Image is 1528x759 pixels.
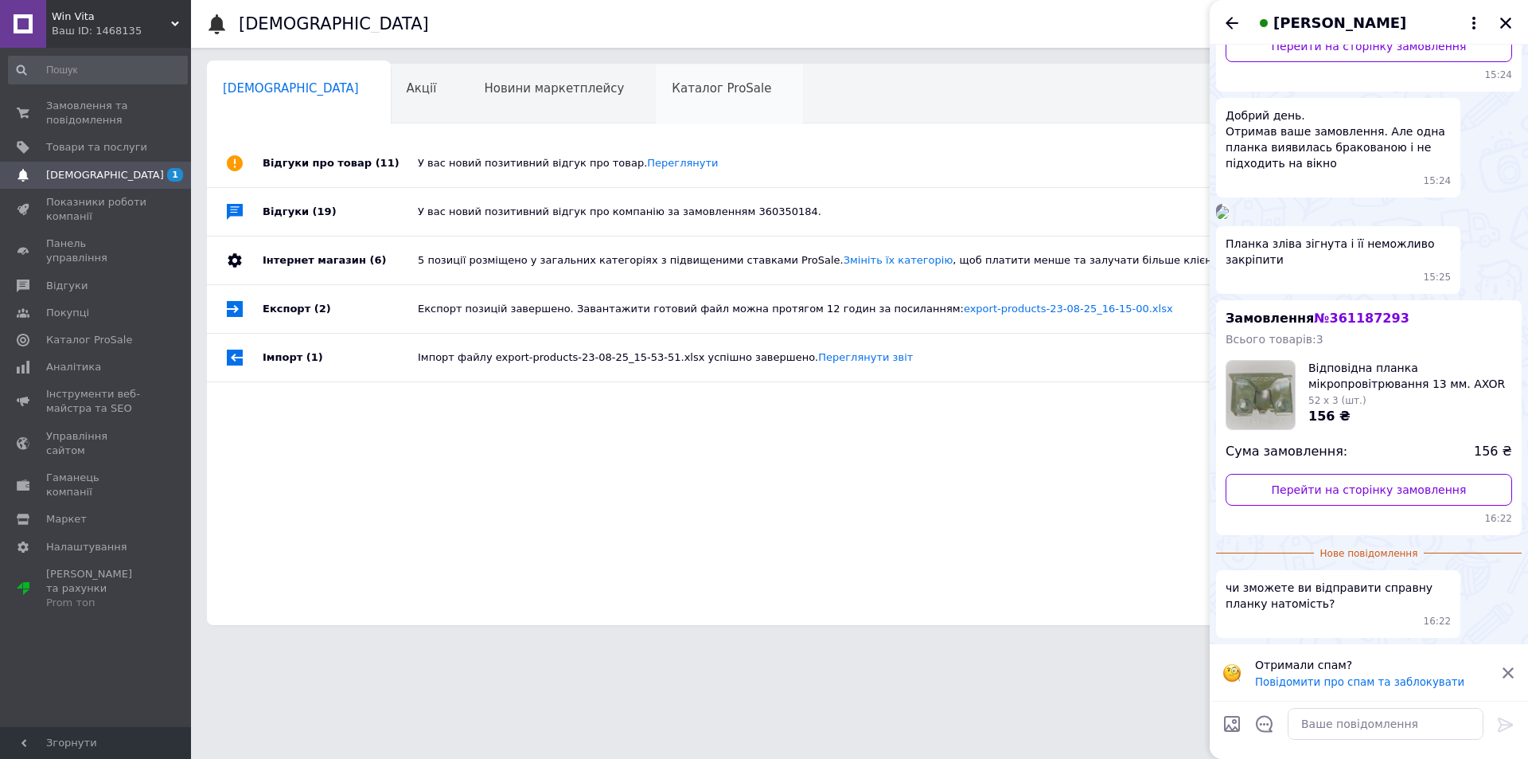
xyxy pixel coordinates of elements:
span: № 361187293 [1314,311,1409,326]
span: [DEMOGRAPHIC_DATA] [223,81,359,96]
span: [PERSON_NAME] [1273,13,1406,33]
div: 5 позиції розміщено у загальних категоріях з підвищеними ставками ProSale. , щоб платити менше та... [418,253,1337,268]
span: 15:25 12.09.2025 [1424,271,1452,284]
span: Акції [407,81,437,96]
span: [DEMOGRAPHIC_DATA] [46,168,164,182]
div: Відгуки про товар [263,139,418,187]
a: Змініть їх категорію [844,254,953,266]
div: Prom топ [46,596,147,610]
a: Переглянути звіт [818,351,913,363]
span: Інструменти веб-майстра та SEO [46,387,147,416]
p: Отримали спам? [1255,657,1491,673]
h1: [DEMOGRAPHIC_DATA] [239,14,429,33]
span: Всього товарів: 3 [1226,333,1323,346]
span: (19) [313,205,337,217]
span: Win Vita [52,10,171,24]
input: Пошук [8,56,188,84]
span: (2) [314,303,331,315]
div: Імпорт файлу export-products-23-08-25_15-53-51.xlsx успішно завершено. [418,350,1337,365]
span: (1) [306,351,323,363]
span: Сума замовлення: [1226,443,1347,461]
span: 16:22 12.09.2025 [1424,615,1452,628]
span: Показники роботи компанії [46,195,147,224]
span: Маркет [46,512,87,526]
div: Ваш ID: 1468135 [52,24,191,38]
button: Назад [1222,14,1241,33]
span: Аналітика [46,360,101,374]
span: 156 ₴ [1474,443,1512,461]
span: Добрий день. Отримав ваше замовлення. Але одна планка виявилась бракованою і не підходить на вікно [1226,108,1451,171]
span: 15:24 12.09.2025 [1424,174,1452,188]
img: 2861131571_w1000_h1000_vidpovidna-planka-mikroprovitryuvannya.jpg [1226,361,1295,429]
span: Відповідна планка мікропровітрювання 13 мм. AXOR [1308,360,1512,392]
a: export-products-23-08-25_16-15-00.xlsx [964,303,1173,315]
div: Експорт [263,285,418,333]
button: Закрити [1496,14,1515,33]
span: Панель управління [46,237,147,265]
span: Каталог ProSale [46,333,132,347]
span: Покупці [46,306,89,320]
span: чи зможете ви відправити справну планку натомість? [1226,580,1451,612]
span: 16:22 12.09.2025 [1226,512,1512,526]
span: [PERSON_NAME] та рахунки [46,567,147,611]
span: Гаманець компанії [46,471,147,499]
span: 52 x 3 (шт.) [1308,395,1366,406]
span: 1 [167,168,183,182]
span: (6) [369,254,386,266]
div: Відгуки [263,188,418,236]
span: (11) [376,157,400,169]
span: Управління сайтом [46,429,147,458]
div: У вас новий позитивний відгук про товар. [418,156,1337,170]
button: Відкрити шаблони відповідей [1254,714,1275,734]
div: У вас новий позитивний відгук про компанію за замовленням 360350184. [418,205,1337,219]
div: Інтернет магазин [263,237,418,284]
span: Замовлення [1226,311,1409,326]
span: 156 ₴ [1308,409,1351,424]
span: Планка зліва зігнута і її неможливо закріпити [1226,236,1451,268]
img: dc051b03-5258-465c-9585-afe0d23bbd92_w500_h500 [1216,206,1229,219]
button: [PERSON_NAME] [1254,13,1483,33]
a: Перейти на сторінку замовлення [1226,30,1512,62]
span: Новини маркетплейсу [484,81,624,96]
a: Перейти на сторінку замовлення [1226,474,1512,506]
img: :face_with_monocle: [1222,663,1241,683]
span: Товари та послуги [46,140,147,155]
span: 15:24 12.09.2025 [1226,68,1512,82]
span: Налаштування [46,540,127,554]
span: Каталог ProSale [672,81,771,96]
div: Імпорт [263,334,418,381]
span: Відгуки [46,279,88,293]
a: Переглянути [647,157,718,169]
button: Повідомити про спам та заблокувати [1255,676,1464,688]
span: Замовлення та повідомлення [46,99,147,127]
span: Нове повідомлення [1314,547,1425,561]
div: Експорт позицій завершено. Завантажити готовий файл можна протягом 12 годин за посиланням: [418,302,1337,316]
